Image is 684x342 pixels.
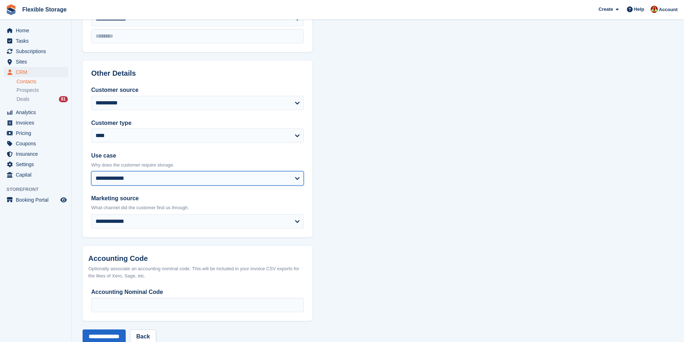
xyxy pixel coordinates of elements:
span: Sites [16,57,59,67]
a: menu [4,170,68,180]
span: Invoices [16,118,59,128]
img: David Jones [651,6,658,13]
span: Settings [16,159,59,169]
span: Prospects [17,87,39,94]
a: menu [4,57,68,67]
a: Contacts [17,78,68,85]
span: Deals [17,96,29,103]
a: Prospects [17,86,68,94]
span: Home [16,25,59,36]
a: menu [4,128,68,138]
p: Why does the customer require storage. [91,161,304,169]
div: 81 [59,96,68,102]
span: Analytics [16,107,59,117]
a: menu [4,139,68,149]
span: Tasks [16,36,59,46]
img: stora-icon-8386f47178a22dfd0bd8f6a31ec36ba5ce8667c1dd55bd0f319d3a0aa187defe.svg [6,4,17,15]
a: menu [4,67,68,77]
label: Customer type [91,119,304,127]
label: Customer source [91,86,304,94]
a: menu [4,118,68,128]
h2: Other Details [91,69,304,78]
label: Accounting Nominal Code [91,288,304,296]
span: Subscriptions [16,46,59,56]
div: Optionally associate an accounting nominal code. This will be included in your invoice CSV export... [88,265,307,279]
a: menu [4,159,68,169]
label: Use case [91,151,304,160]
a: menu [4,25,68,36]
a: Preview store [59,196,68,204]
h2: Accounting Code [88,254,307,263]
a: Flexible Storage [19,4,70,15]
p: What channel did the customer find us through. [91,204,304,211]
span: Capital [16,170,59,180]
a: menu [4,46,68,56]
span: Create [599,6,613,13]
span: Account [659,6,678,13]
span: Booking Portal [16,195,59,205]
span: Insurance [16,149,59,159]
a: menu [4,149,68,159]
span: Coupons [16,139,59,149]
label: Marketing source [91,194,304,203]
span: CRM [16,67,59,77]
span: Help [634,6,644,13]
span: Pricing [16,128,59,138]
a: menu [4,195,68,205]
span: Storefront [6,186,71,193]
a: Deals 81 [17,95,68,103]
a: menu [4,107,68,117]
a: menu [4,36,68,46]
